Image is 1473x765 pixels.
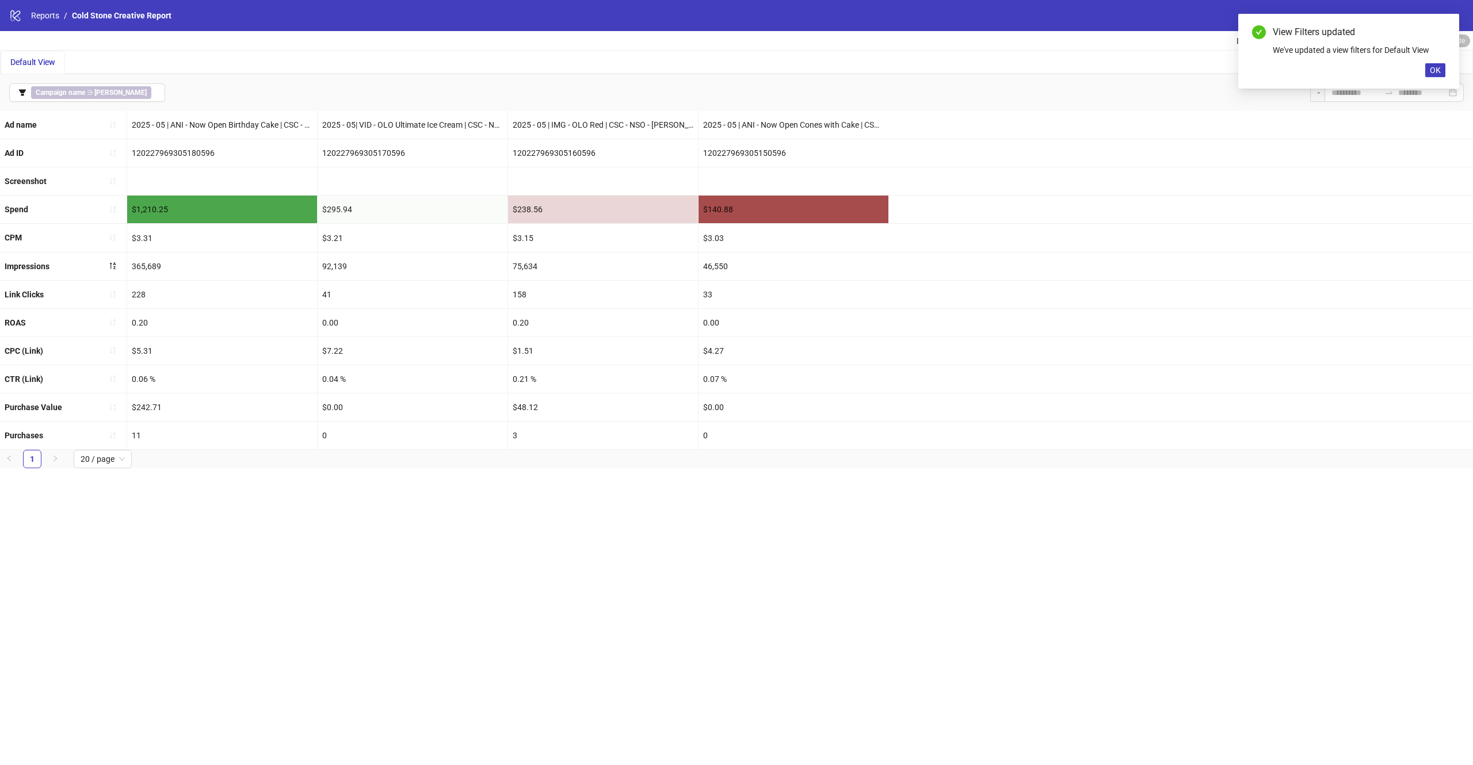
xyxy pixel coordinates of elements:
span: OK [1430,66,1441,75]
a: Close [1433,25,1445,38]
span: check-circle [1252,25,1266,39]
button: OK [1425,63,1445,77]
div: We've updated a view filters for Default View [1273,44,1445,56]
div: View Filters updated [1273,25,1445,39]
